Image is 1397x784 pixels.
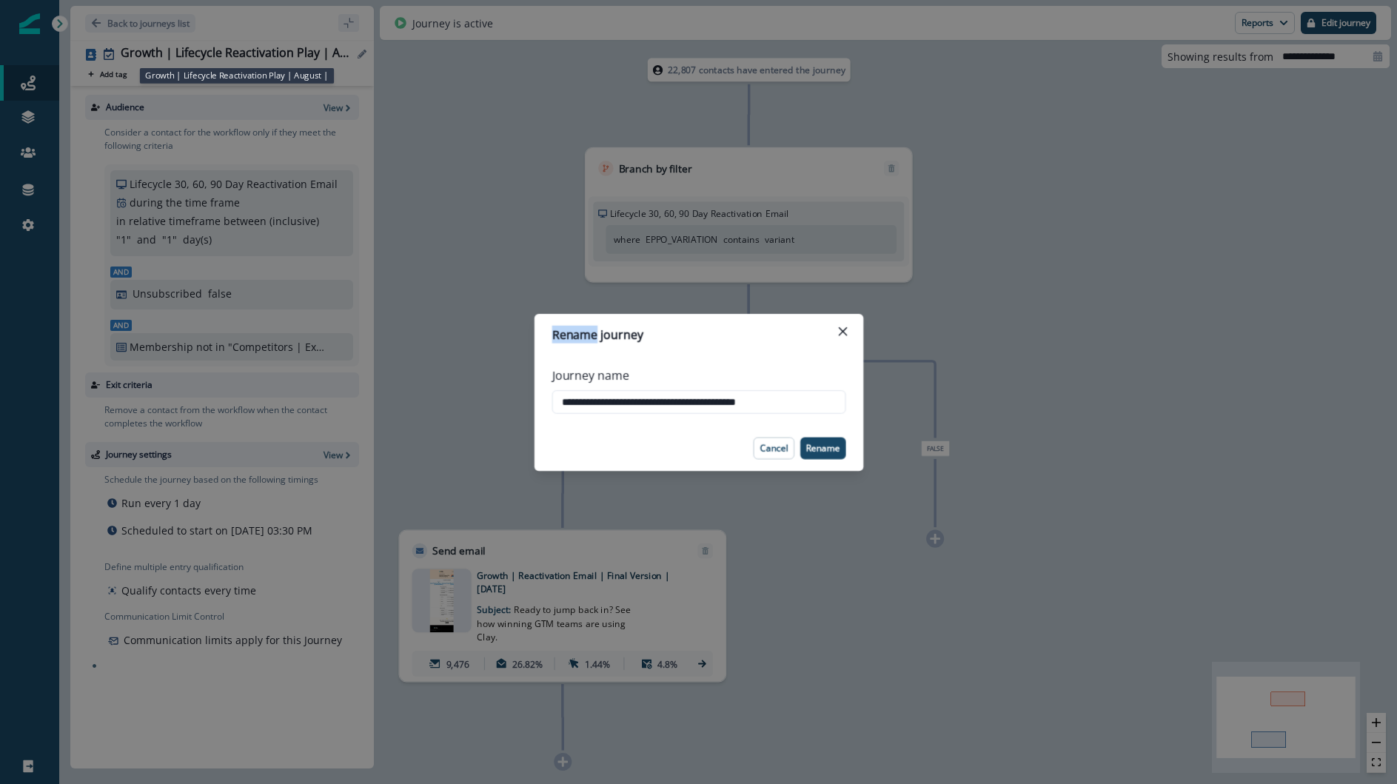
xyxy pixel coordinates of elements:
[552,325,643,343] p: Rename journey
[831,319,854,343] button: Close
[760,443,788,453] p: Cancel
[800,437,845,459] button: Rename
[805,443,840,453] p: Rename
[552,366,629,384] p: Journey name
[753,437,794,459] button: Cancel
